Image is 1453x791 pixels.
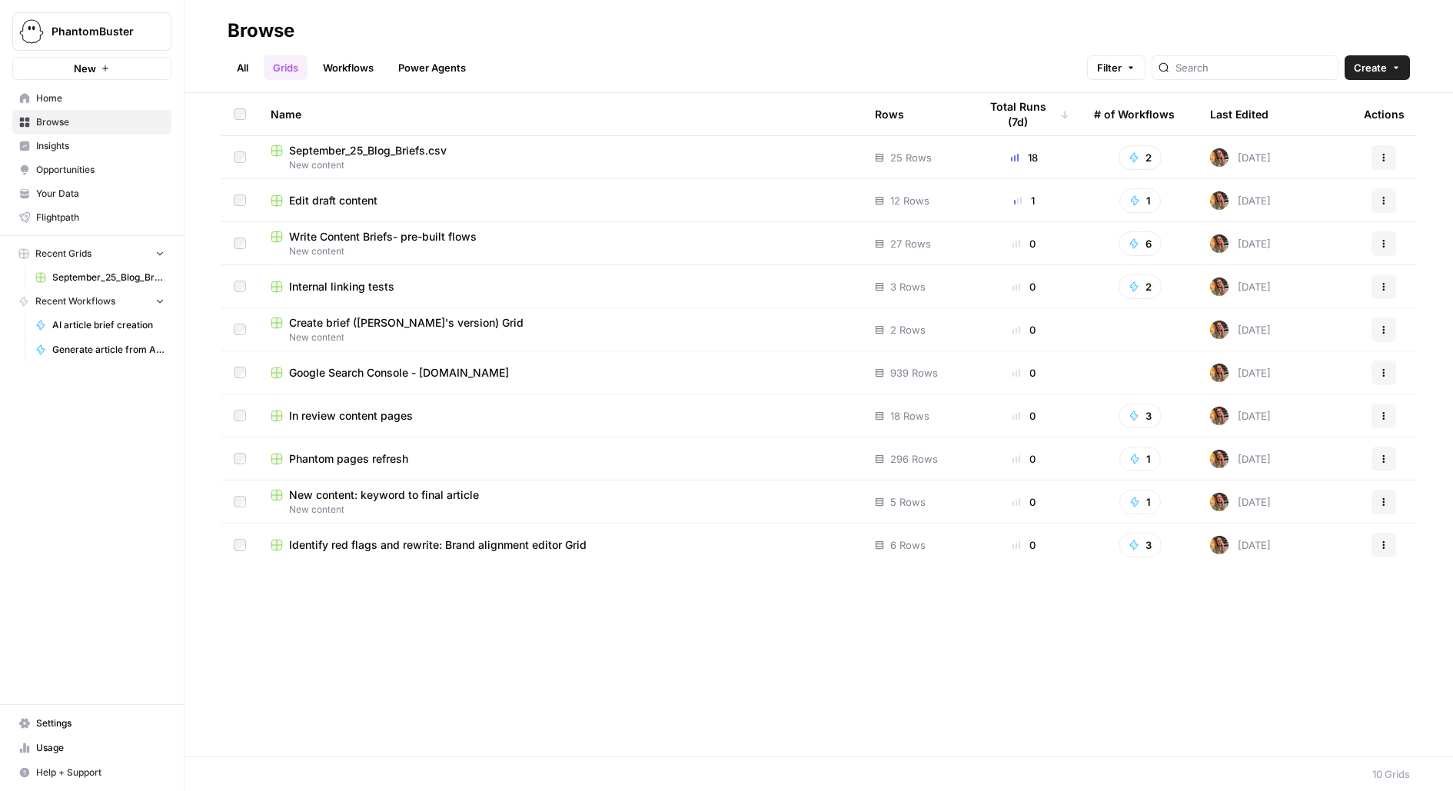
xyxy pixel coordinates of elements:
[890,365,938,381] span: 939 Rows
[314,55,383,80] a: Workflows
[271,451,850,467] a: Phantom pages refresh
[12,110,171,135] a: Browse
[36,187,165,201] span: Your Data
[1087,55,1145,80] button: Filter
[890,408,929,424] span: 18 Rows
[12,736,171,760] a: Usage
[875,93,904,135] div: Rows
[228,55,258,80] a: All
[74,61,96,76] span: New
[1210,364,1229,382] img: ig4q4k97gip0ni4l5m9zkcyfayaz
[979,150,1069,165] div: 18
[271,331,850,344] span: New content
[271,408,850,424] a: In review content pages
[271,537,850,553] a: Identify red flags and rewrite: Brand alignment editor Grid
[52,343,165,357] span: Generate article from AI brief- final
[1119,490,1161,514] button: 1
[979,537,1069,553] div: 0
[890,322,926,337] span: 2 Rows
[36,139,165,153] span: Insights
[1175,60,1332,75] input: Search
[890,537,926,553] span: 6 Rows
[12,134,171,158] a: Insights
[271,93,850,135] div: Name
[289,143,447,158] span: September_25_Blog_Briefs.csv
[1210,234,1229,253] img: ig4q4k97gip0ni4l5m9zkcyfayaz
[289,487,479,503] span: New content: keyword to final article
[1210,93,1268,135] div: Last Edited
[1210,450,1229,468] img: ig4q4k97gip0ni4l5m9zkcyfayaz
[271,279,850,294] a: Internal linking tests
[1372,766,1410,782] div: 10 Grids
[389,55,475,80] a: Power Agents
[12,57,171,80] button: New
[1210,234,1271,253] div: [DATE]
[12,205,171,230] a: Flightpath
[271,158,850,172] span: New content
[1210,364,1271,382] div: [DATE]
[1210,148,1229,167] img: ig4q4k97gip0ni4l5m9zkcyfayaz
[289,537,587,553] span: Identify red flags and rewrite: Brand alignment editor Grid
[1210,407,1271,425] div: [DATE]
[1210,321,1229,339] img: ig4q4k97gip0ni4l5m9zkcyfayaz
[890,236,931,251] span: 27 Rows
[979,93,1069,135] div: Total Runs (7d)
[36,163,165,177] span: Opportunities
[1210,321,1271,339] div: [DATE]
[36,115,165,129] span: Browse
[1097,60,1122,75] span: Filter
[271,365,850,381] a: Google Search Console - [DOMAIN_NAME]
[36,211,165,224] span: Flightpath
[28,265,171,290] a: September_25_Blog_Briefs.csv
[1119,404,1162,428] button: 3
[289,193,377,208] span: Edit draft content
[271,193,850,208] a: Edit draft content
[18,18,45,45] img: PhantomBuster Logo
[12,290,171,313] button: Recent Workflows
[228,18,294,43] div: Browse
[36,766,165,779] span: Help + Support
[1094,93,1175,135] div: # of Workflows
[1119,274,1162,299] button: 2
[1345,55,1410,80] button: Create
[1210,536,1271,554] div: [DATE]
[1210,493,1229,511] img: ig4q4k97gip0ni4l5m9zkcyfayaz
[979,365,1069,381] div: 0
[36,91,165,105] span: Home
[271,229,850,258] a: Write Content Briefs- pre-built flowsNew content
[289,279,394,294] span: Internal linking tests
[28,313,171,337] a: AI article brief creation
[12,242,171,265] button: Recent Grids
[979,451,1069,467] div: 0
[1119,447,1161,471] button: 1
[52,318,165,332] span: AI article brief creation
[1210,278,1271,296] div: [DATE]
[271,315,850,344] a: Create brief ([PERSON_NAME]'s version) GridNew content
[1210,191,1229,210] img: ig4q4k97gip0ni4l5m9zkcyfayaz
[1210,191,1271,210] div: [DATE]
[264,55,308,80] a: Grids
[979,322,1069,337] div: 0
[1119,188,1161,213] button: 1
[35,247,91,261] span: Recent Grids
[12,711,171,736] a: Settings
[12,86,171,111] a: Home
[979,236,1069,251] div: 0
[52,24,145,39] span: PhantomBuster
[1210,450,1271,468] div: [DATE]
[1364,93,1405,135] div: Actions
[1354,60,1387,75] span: Create
[28,337,171,362] a: Generate article from AI brief- final
[271,143,850,172] a: September_25_Blog_Briefs.csvNew content
[890,451,938,467] span: 296 Rows
[12,181,171,206] a: Your Data
[52,271,165,284] span: September_25_Blog_Briefs.csv
[979,279,1069,294] div: 0
[36,716,165,730] span: Settings
[1210,493,1271,511] div: [DATE]
[1119,231,1162,256] button: 6
[12,12,171,51] button: Workspace: PhantomBuster
[12,760,171,785] button: Help + Support
[890,193,929,208] span: 12 Rows
[36,741,165,755] span: Usage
